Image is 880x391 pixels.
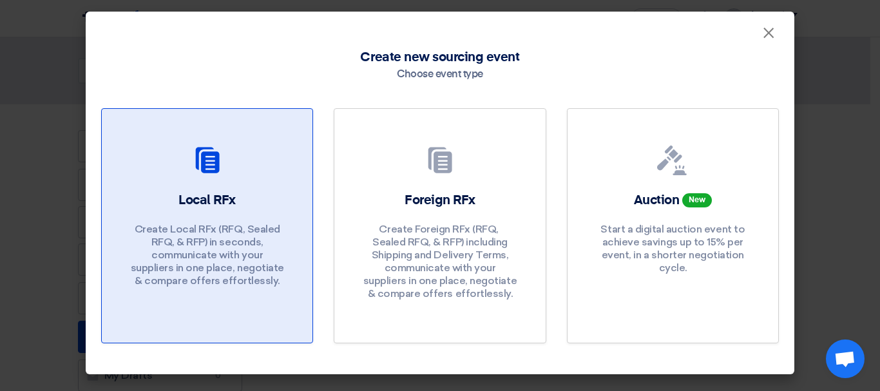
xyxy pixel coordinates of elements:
[826,339,865,378] div: Open chat
[600,223,745,274] font: Start a digital auction event to achieve savings up to 15% per event, in a shorter negotiation cy...
[363,223,517,300] font: Create Foreign RFx (RFQ, ​​Sealed RFQ, & RFP) including Shipping and Delivery Terms, communicate ...
[178,194,236,207] font: Local RFx
[762,23,775,49] font: ×
[405,194,475,207] font: Foreign RFx
[334,108,546,343] a: Foreign RFx Create Foreign RFx (RFQ, ​​Sealed RFQ, & RFP) including Shipping and Delivery Terms, ...
[101,108,313,343] a: Local RFx Create Local RFx (RFQ, ​​Sealed RFQ, & RFP) in seconds, communicate with your suppliers...
[689,196,705,204] font: New
[752,21,785,46] button: Close
[131,223,284,287] font: Create Local RFx (RFQ, ​​Sealed RFQ, & RFP) in seconds, communicate with your suppliers in one pl...
[397,70,483,80] font: Choose event type
[634,194,680,207] font: Auction
[567,108,779,343] a: Auction New Start a digital auction event to achieve savings up to 15% per event, in a shorter ne...
[360,51,519,64] font: Create new sourcing event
